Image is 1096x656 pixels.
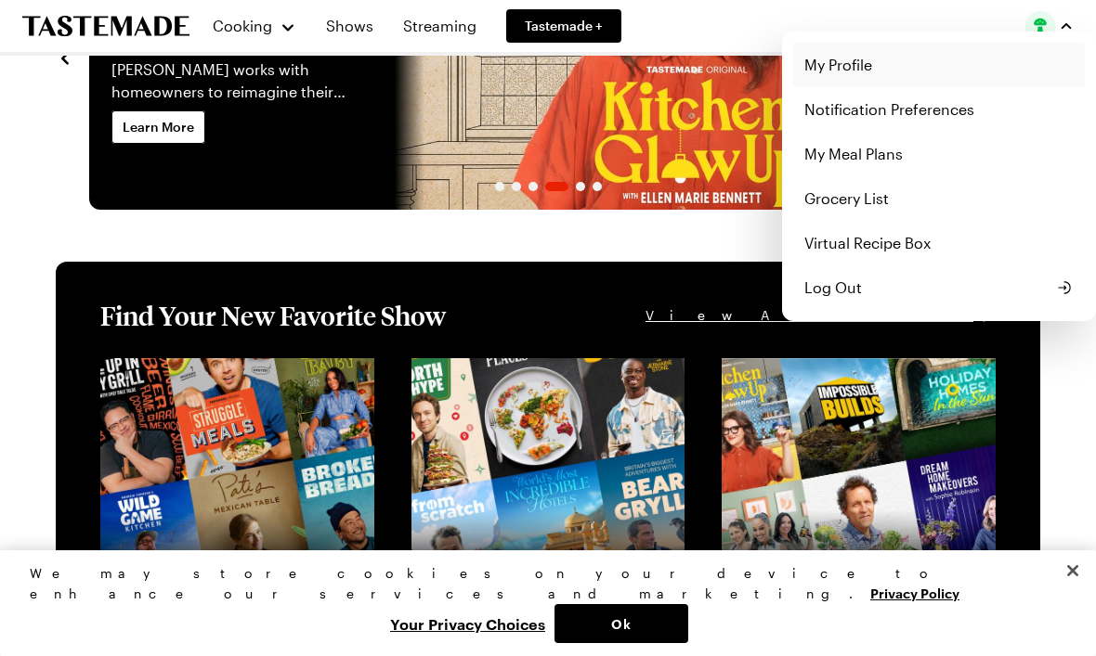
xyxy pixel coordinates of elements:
[870,584,959,601] a: More information about your privacy, opens in a new tab
[381,604,555,643] button: Your Privacy Choices
[793,176,1085,221] a: Grocery List
[782,32,1096,321] div: Profile picture
[804,277,862,299] span: Log Out
[1025,11,1074,41] button: Profile picture
[793,87,1085,132] a: Notification Preferences
[793,43,1085,87] a: My Profile
[30,563,1050,604] div: We may store cookies on your device to enhance our services and marketing.
[793,132,1085,176] a: My Meal Plans
[555,604,688,643] button: Ok
[1052,550,1093,591] button: Close
[1025,11,1055,41] img: Profile picture
[793,221,1085,265] a: Virtual Recipe Box
[30,563,1050,643] div: Privacy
